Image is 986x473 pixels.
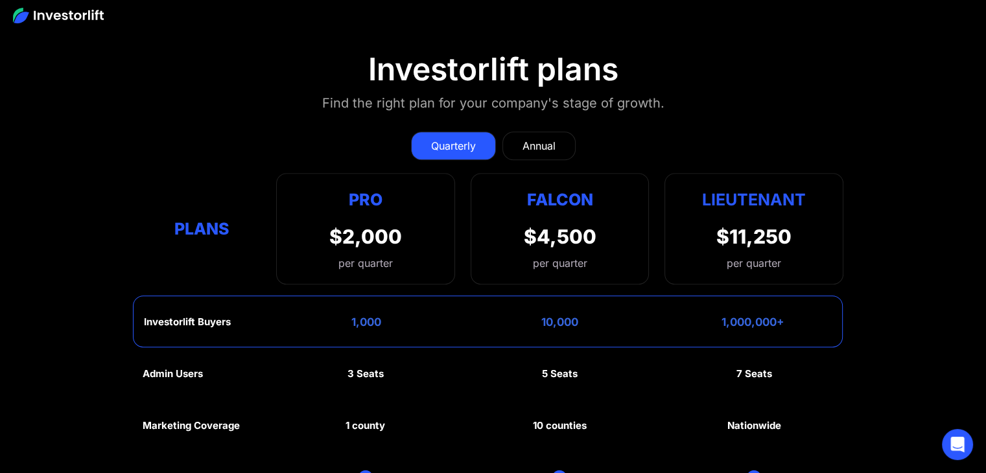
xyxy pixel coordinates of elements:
div: Admin Users [143,368,203,380]
div: Investorlift plans [368,51,618,88]
div: Quarterly [431,138,476,154]
div: $4,500 [523,225,596,248]
div: 1,000,000+ [722,316,784,329]
div: $11,250 [716,225,792,248]
div: Investorlift Buyers [144,316,231,328]
div: per quarter [727,255,781,271]
div: Marketing Coverage [143,420,240,432]
div: Plans [143,216,261,242]
div: 10 counties [533,420,587,432]
strong: Lieutenant [702,190,806,209]
div: per quarter [329,255,402,271]
div: 1 county [346,420,385,432]
div: Nationwide [727,420,781,432]
div: 10,000 [541,316,578,329]
div: $2,000 [329,225,402,248]
div: per quarter [532,255,587,271]
div: Find the right plan for your company's stage of growth. [322,93,664,113]
div: 5 Seats [542,368,578,380]
div: Annual [522,138,556,154]
div: Falcon [526,187,593,212]
div: 3 Seats [347,368,384,380]
div: Open Intercom Messenger [942,429,973,460]
div: 7 Seats [736,368,772,380]
div: 1,000 [351,316,381,329]
div: Pro [329,187,402,212]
